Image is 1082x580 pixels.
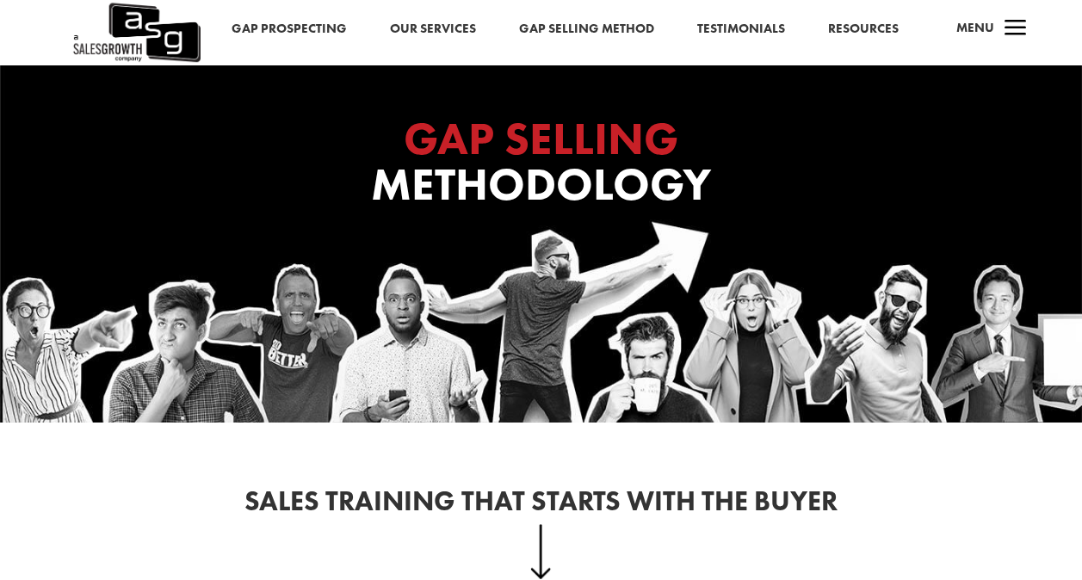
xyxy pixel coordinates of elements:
a: Gap Selling Method [519,18,654,40]
span: GAP SELLING [404,109,678,168]
a: Our Services [390,18,476,40]
a: Resources [828,18,899,40]
span: Menu [956,19,994,36]
h1: Methodology [197,116,886,216]
a: Gap Prospecting [232,18,347,40]
span: a [999,12,1033,46]
h2: Sales Training That Starts With the Buyer [108,488,974,524]
img: down-arrow [530,524,552,579]
a: Testimonials [697,18,785,40]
